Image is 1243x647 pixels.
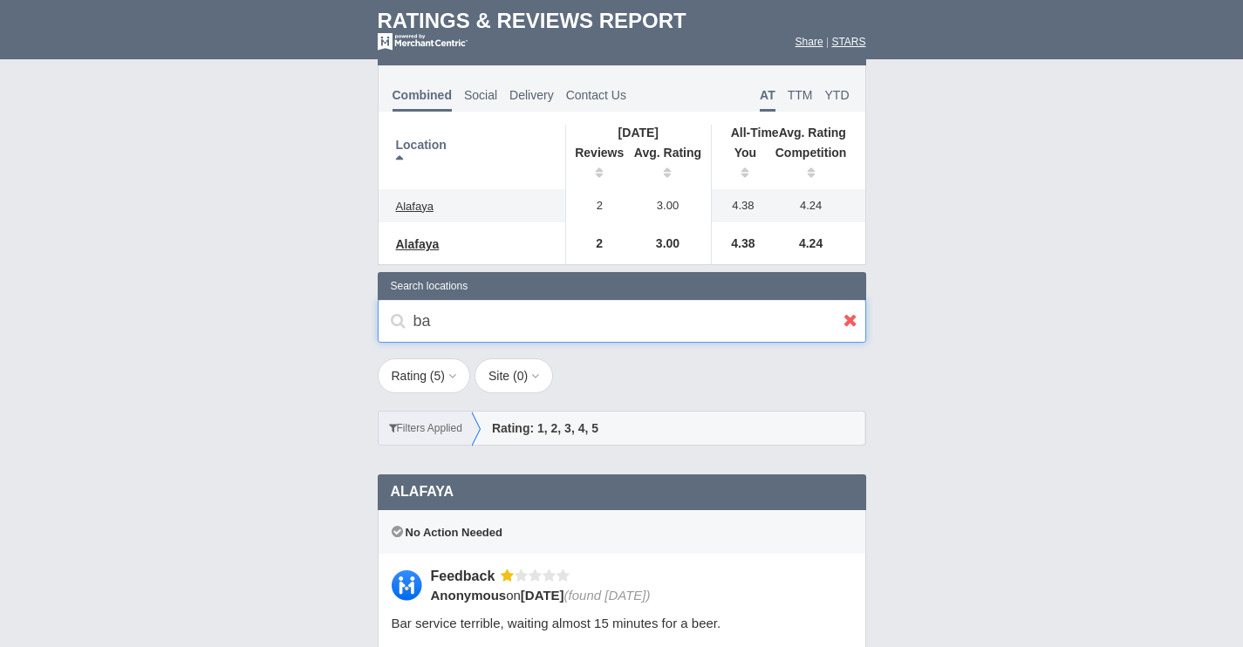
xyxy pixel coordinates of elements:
span: No Action Needed [392,526,502,539]
span: 5 [434,369,441,383]
span: Alafaya [391,484,454,499]
div: Rating: 1, 2, 3, 4, 5 [472,412,864,445]
td: 4.24 [766,189,865,222]
td: 2 [565,189,625,222]
span: Anonymous [431,588,507,603]
td: 4.38 [712,189,766,222]
div: Feedback [431,567,502,585]
th: [DATE] [565,125,711,140]
td: 4.24 [766,222,865,264]
div: Filters Applied [379,412,473,445]
a: STARS [831,36,865,48]
th: Reviews: activate to sort column ascending [565,140,625,189]
th: Avg. Rating: activate to sort column ascending [625,140,712,189]
span: Bar service terrible, waiting almost 15 minutes for a beer. [392,616,721,630]
span: Alafaya [396,200,434,213]
span: Contact Us [566,88,626,102]
span: TTM [788,88,813,102]
span: [DATE] [521,588,564,603]
td: 2 [565,222,625,264]
a: Alafaya [387,196,442,217]
span: 0 [517,369,524,383]
span: Delivery [509,88,554,102]
td: 3.00 [625,222,712,264]
span: YTD [825,88,850,102]
button: Rating (5) [378,358,471,393]
span: Combined [393,88,452,112]
th: Location: activate to sort column descending [379,125,566,189]
th: Competition: activate to sort column ascending [766,140,865,189]
span: AT [760,88,775,112]
img: Feedback [392,570,422,601]
td: 4.38 [712,222,766,264]
button: Site (0) [475,358,553,393]
td: 3.00 [625,189,712,222]
a: Alafaya [387,234,448,255]
span: Social [464,88,497,102]
a: Share [796,36,823,48]
img: mc-powered-by-logo-white-103.png [378,33,468,51]
div: on [431,586,841,604]
span: All-Time [731,126,779,140]
span: (found [DATE]) [564,588,651,603]
span: Alafaya [396,237,440,251]
th: Avg. Rating [712,125,865,140]
span: | [826,36,829,48]
th: You: activate to sort column ascending [712,140,766,189]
